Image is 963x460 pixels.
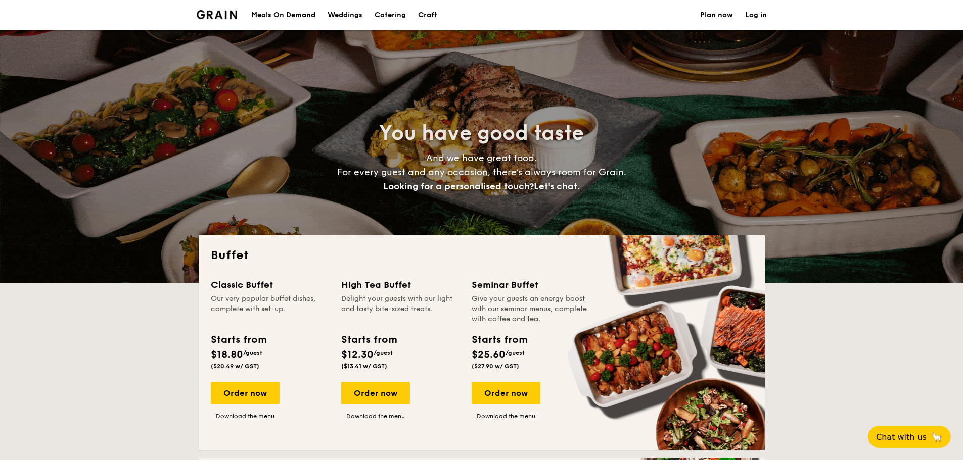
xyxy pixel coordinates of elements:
[931,431,943,443] span: 🦙
[341,382,410,404] div: Order now
[211,278,329,292] div: Classic Buffet
[472,294,590,324] div: Give your guests an energy boost with our seminar menus, complete with coffee and tea.
[472,332,527,347] div: Starts from
[211,332,266,347] div: Starts from
[211,294,329,324] div: Our very popular buffet dishes, complete with set-up.
[868,426,951,448] button: Chat with us🦙
[374,349,393,356] span: /guest
[197,10,238,19] a: Logotype
[472,412,540,420] a: Download the menu
[472,363,519,370] span: ($27.90 w/ GST)
[383,181,534,192] span: Looking for a personalised touch?
[472,278,590,292] div: Seminar Buffet
[341,412,410,420] a: Download the menu
[876,432,927,442] span: Chat with us
[341,363,387,370] span: ($13.41 w/ GST)
[211,363,259,370] span: ($20.49 w/ GST)
[243,349,262,356] span: /guest
[211,412,280,420] a: Download the menu
[211,247,753,264] h2: Buffet
[211,382,280,404] div: Order now
[341,349,374,361] span: $12.30
[534,181,580,192] span: Let's chat.
[472,349,506,361] span: $25.60
[506,349,525,356] span: /guest
[337,152,626,192] span: And we have great food. For every guest and any occasion, there’s always room for Grain.
[197,10,238,19] img: Grain
[211,349,243,361] span: $18.80
[341,278,460,292] div: High Tea Buffet
[379,121,584,145] span: You have good taste
[341,294,460,324] div: Delight your guests with our light and tasty bite-sized treats.
[341,332,396,347] div: Starts from
[472,382,540,404] div: Order now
